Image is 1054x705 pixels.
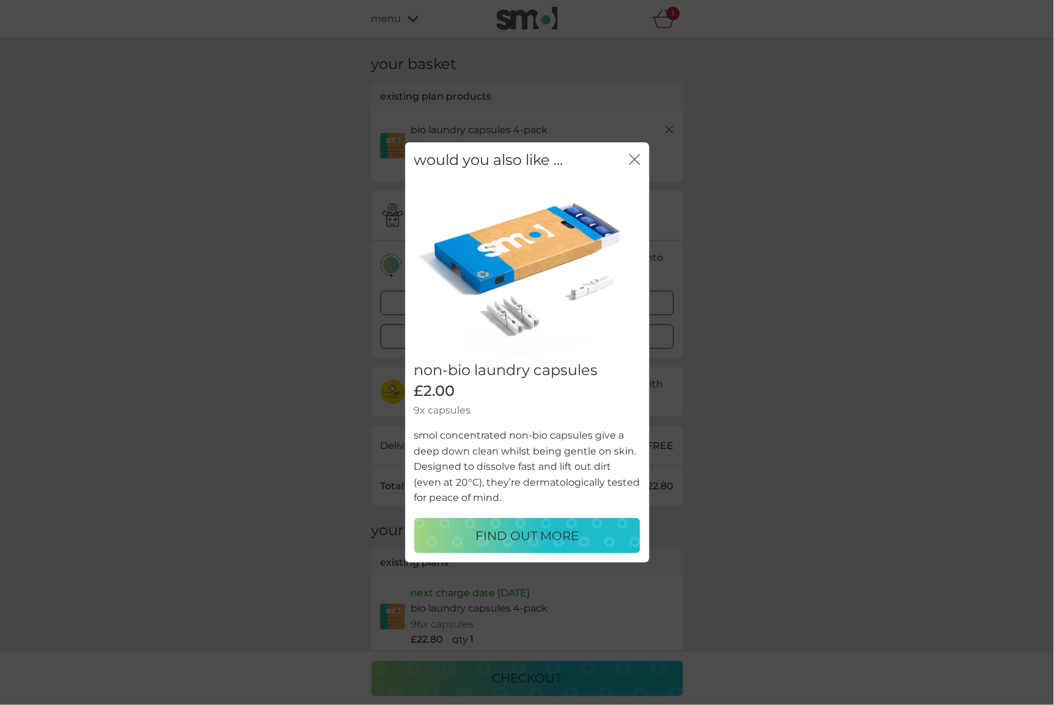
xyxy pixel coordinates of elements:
button: close [629,154,640,167]
h2: would you also like ... [414,152,563,169]
p: smol concentrated non-bio capsules give a deep down clean whilst being gentle on skin. Designed t... [414,428,640,506]
p: 9x capsules [414,403,640,418]
h2: non-bio laundry capsules [414,362,640,379]
span: £2.00 [414,382,455,400]
button: FIND OUT MORE [414,518,640,553]
p: FIND OUT MORE [475,526,579,546]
